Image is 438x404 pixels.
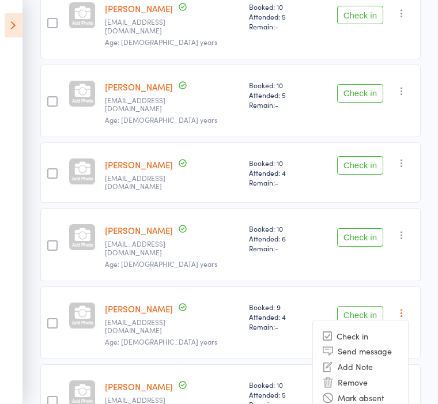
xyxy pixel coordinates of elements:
[105,303,173,315] a: [PERSON_NAME]
[249,312,311,322] span: Attended: 4
[275,21,278,31] span: -
[249,390,311,399] span: Attended: 5
[105,158,173,171] a: [PERSON_NAME]
[313,329,408,343] li: Check in
[105,259,217,269] span: Age: [DEMOGRAPHIC_DATA] years
[249,178,311,187] span: Remain:
[105,81,173,93] a: [PERSON_NAME]
[249,243,311,253] span: Remain:
[105,2,173,14] a: [PERSON_NAME]
[313,358,408,374] li: Add Note
[249,380,311,390] span: Booked: 10
[337,156,383,175] button: Check in
[249,322,311,331] span: Remain:
[337,228,383,247] button: Check in
[337,6,383,24] button: Check in
[337,306,383,324] button: Check in
[275,178,278,187] span: -
[105,96,180,113] small: philmikas56@gmail.com
[105,337,217,346] span: Age: [DEMOGRAPHIC_DATA] years
[249,21,311,31] span: Remain:
[105,37,217,47] span: Age: [DEMOGRAPHIC_DATA] years
[105,240,180,256] small: eaguirre@bigpond.net.au
[249,168,311,178] span: Attended: 4
[249,12,311,21] span: Attended: 5
[249,302,311,312] span: Booked: 9
[275,243,278,253] span: -
[249,100,311,110] span: Remain:
[313,374,408,390] li: Remove
[275,100,278,110] span: -
[105,380,173,392] a: [PERSON_NAME]
[105,318,180,335] small: jranoakes@outlook.com
[249,2,311,12] span: Booked: 10
[105,224,173,236] a: [PERSON_NAME]
[105,115,217,124] span: Age: [DEMOGRAPHIC_DATA] years
[275,322,278,331] span: -
[105,18,180,35] small: alfredogoldbach@ozemail.com.au
[249,158,311,168] span: Booked: 10
[249,224,311,233] span: Booked: 10
[313,343,408,358] li: Send message
[105,174,180,191] small: moustacas1@gmail.com
[249,233,311,243] span: Attended: 6
[249,80,311,90] span: Booked: 10
[337,84,383,103] button: Check in
[249,90,311,100] span: Attended: 5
